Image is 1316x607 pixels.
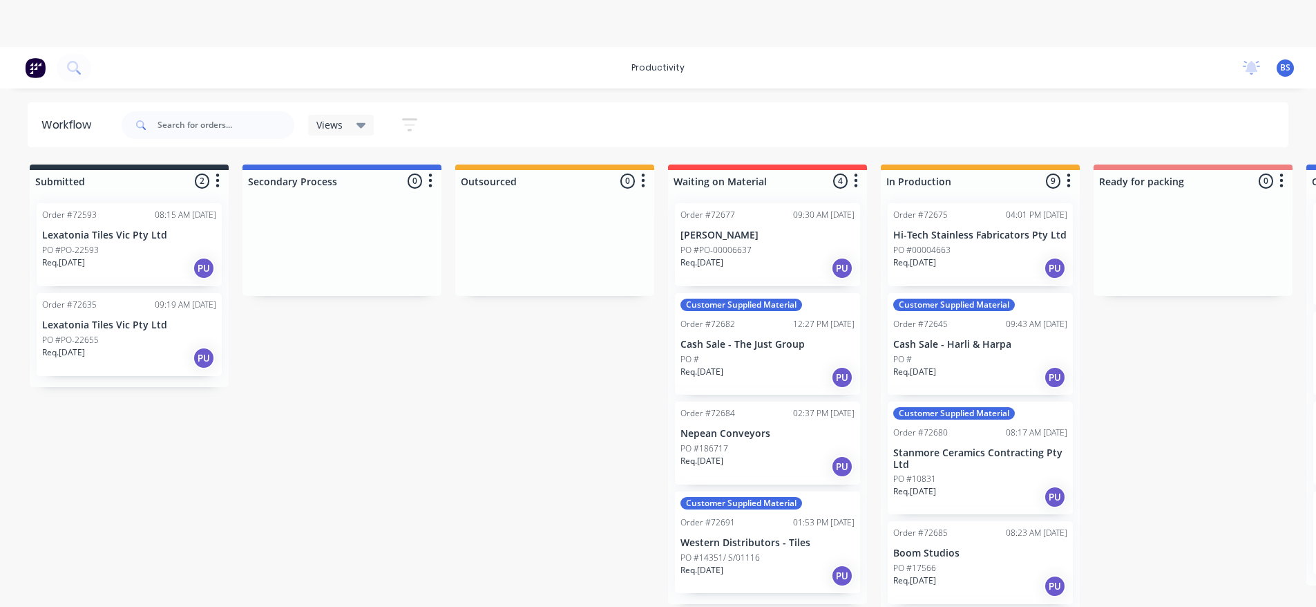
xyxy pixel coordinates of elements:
[42,299,97,311] div: Order #72635
[680,516,735,529] div: Order #72691
[893,427,948,439] div: Order #72680
[624,57,692,78] div: productivity
[888,203,1073,286] div: Order #7267504:01 PM [DATE]Hi-Tech Stainless Fabricators Pty LtdPO #00004663Req.[DATE]PU
[37,203,222,286] div: Order #7259308:15 AM [DATE]Lexatonia Tiles Vic Pty LtdPO #PO-22593Req.[DATE]PU
[831,257,853,279] div: PU
[1044,366,1066,389] div: PU
[680,339,855,351] p: Cash Sale - The Just Group
[42,256,85,269] p: Req. [DATE]
[893,527,948,539] div: Order #72685
[316,118,343,132] span: Views
[1044,575,1066,597] div: PU
[893,562,936,575] p: PO #17566
[42,230,216,241] p: Lexatonia Tiles Vic Pty Ltd
[680,366,723,378] p: Req. [DATE]
[888,521,1073,604] div: Order #7268508:23 AM [DATE]Boom StudiosPO #17566Req.[DATE]PU
[1006,318,1067,330] div: 09:43 AM [DATE]
[793,318,855,330] div: 12:27 PM [DATE]
[680,537,855,549] p: Western Distributors - Tiles
[680,230,855,241] p: [PERSON_NAME]
[1006,209,1067,221] div: 04:01 PM [DATE]
[680,428,855,440] p: Nepean Conveyors
[680,209,735,221] div: Order #72677
[893,256,936,269] p: Req. [DATE]
[893,299,1015,311] div: Customer Supplied Material
[680,497,802,510] div: Customer Supplied Material
[193,347,215,369] div: PU
[158,111,294,139] input: Search for orders...
[42,346,85,359] p: Req. [DATE]
[893,244,951,256] p: PO #00004663
[675,492,860,593] div: Customer Supplied MaterialOrder #7269101:53 PM [DATE]Western Distributors - TilesPO #14351/ S/011...
[680,353,699,366] p: PO #
[831,456,853,478] div: PU
[793,516,855,529] div: 01:53 PM [DATE]
[680,299,802,311] div: Customer Supplied Material
[831,565,853,587] div: PU
[155,299,216,311] div: 09:19 AM [DATE]
[675,293,860,395] div: Customer Supplied MaterialOrder #7268212:27 PM [DATE]Cash Sale - The Just GroupPO #Req.[DATE]PU
[893,485,936,498] p: Req. [DATE]
[893,209,948,221] div: Order #72675
[1269,560,1302,593] iframe: Intercom live chat
[1006,527,1067,539] div: 08:23 AM [DATE]
[893,353,912,366] p: PO #
[680,564,723,577] p: Req. [DATE]
[893,318,948,330] div: Order #72645
[893,407,1015,420] div: Customer Supplied Material
[893,339,1067,351] p: Cash Sale - Harli & Harpa
[888,293,1073,395] div: Customer Supplied MaterialOrder #7264509:43 AM [DATE]Cash Sale - Harli & HarpaPO #Req.[DATE]PU
[680,552,760,564] p: PO #14351/ S/01116
[42,244,99,256] p: PO #PO-22593
[1280,62,1290,74] span: BS
[893,548,1067,559] p: Boom Studios
[193,257,215,279] div: PU
[680,318,735,330] div: Order #72682
[893,473,936,485] p: PO #10831
[831,366,853,389] div: PU
[42,334,99,346] p: PO #PO-22655
[680,256,723,269] p: Req. [DATE]
[1006,427,1067,439] div: 08:17 AM [DATE]
[155,209,216,221] div: 08:15 AM [DATE]
[1044,257,1066,279] div: PU
[1044,486,1066,508] div: PU
[893,447,1067,471] p: Stanmore Ceramics Contracting Pty Ltd
[893,366,936,378] p: Req. [DATE]
[680,244,752,256] p: PO #PO-00006637
[680,407,735,420] div: Order #72684
[680,442,728,455] p: PO #186717
[793,407,855,420] div: 02:37 PM [DATE]
[675,402,860,485] div: Order #7268402:37 PM [DATE]Nepean ConveyorsPO #186717Req.[DATE]PU
[888,402,1073,515] div: Customer Supplied MaterialOrder #7268008:17 AM [DATE]Stanmore Ceramics Contracting Pty LtdPO #108...
[675,203,860,286] div: Order #7267709:30 AM [DATE][PERSON_NAME]PO #PO-00006637Req.[DATE]PU
[680,455,723,467] p: Req. [DATE]
[893,575,936,587] p: Req. [DATE]
[893,230,1067,241] p: Hi-Tech Stainless Fabricators Pty Ltd
[41,117,98,133] div: Workflow
[25,57,46,78] img: Factory
[793,209,855,221] div: 09:30 AM [DATE]
[42,209,97,221] div: Order #72593
[42,319,216,331] p: Lexatonia Tiles Vic Pty Ltd
[37,293,222,376] div: Order #7263509:19 AM [DATE]Lexatonia Tiles Vic Pty LtdPO #PO-22655Req.[DATE]PU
